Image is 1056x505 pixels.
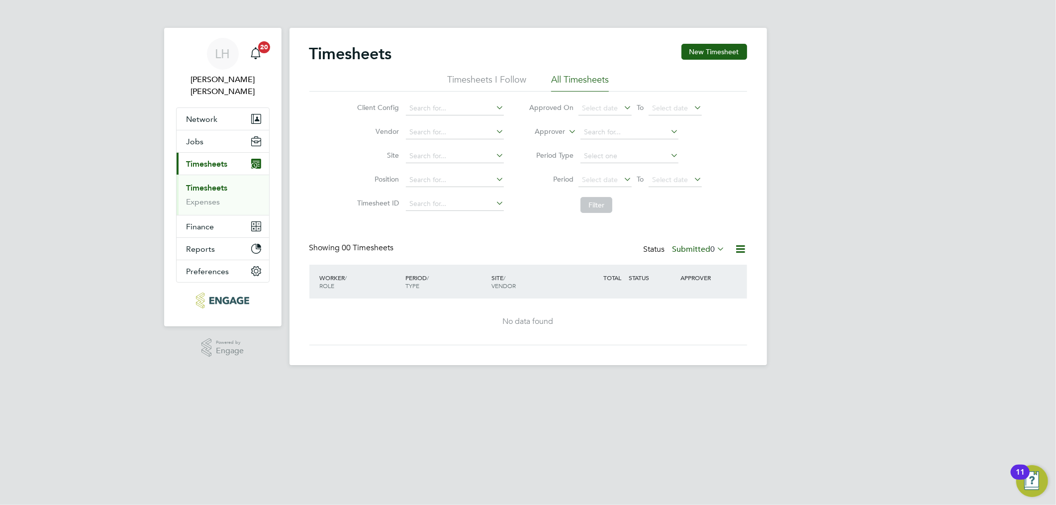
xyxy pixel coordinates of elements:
button: Network [177,108,269,130]
label: Approved On [529,103,574,112]
a: Powered byEngage [201,338,244,357]
div: SITE [489,269,575,295]
li: Timesheets I Follow [447,74,526,92]
span: Preferences [187,267,229,276]
span: / [503,274,505,282]
span: VENDOR [491,282,516,290]
span: Jobs [187,137,204,146]
a: Timesheets [187,183,228,193]
button: Finance [177,215,269,237]
div: APPROVER [678,269,730,287]
span: To [634,101,647,114]
span: 00 Timesheets [342,243,394,253]
a: 20 [246,38,266,70]
span: TYPE [405,282,419,290]
label: Vendor [354,127,399,136]
span: Network [187,114,218,124]
a: Expenses [187,197,220,206]
input: Search for... [406,125,504,139]
button: Filter [580,197,612,213]
input: Search for... [406,101,504,115]
li: All Timesheets [551,74,609,92]
button: Reports [177,238,269,260]
span: 0 [711,244,715,254]
span: Finance [187,222,214,231]
span: ROLE [320,282,335,290]
a: Go to home page [176,293,270,308]
button: New Timesheet [681,44,747,60]
input: Search for... [406,149,504,163]
input: Search for... [406,197,504,211]
span: To [634,173,647,186]
input: Search for... [406,173,504,187]
div: No data found [319,316,737,327]
label: Submitted [672,244,725,254]
div: 11 [1016,472,1025,485]
span: TOTAL [604,274,622,282]
span: / [427,274,429,282]
span: Engage [216,347,244,355]
nav: Main navigation [164,28,282,326]
div: Showing [309,243,396,253]
span: LH [215,47,230,60]
span: Reports [187,244,215,254]
div: Timesheets [177,175,269,215]
div: PERIOD [403,269,489,295]
span: 20 [258,41,270,53]
input: Search for... [580,125,678,139]
label: Position [354,175,399,184]
label: Approver [520,127,565,137]
span: / [345,274,347,282]
span: Timesheets [187,159,228,169]
span: Lee Hall [176,74,270,98]
img: pcrnet-logo-retina.png [196,293,249,308]
span: Select date [582,103,618,112]
span: Powered by [216,338,244,347]
span: Select date [582,175,618,184]
a: LH[PERSON_NAME] [PERSON_NAME] [176,38,270,98]
input: Select one [580,149,678,163]
label: Period [529,175,574,184]
button: Timesheets [177,153,269,175]
label: Site [354,151,399,160]
label: Timesheet ID [354,199,399,207]
div: Status [644,243,727,257]
button: Jobs [177,130,269,152]
label: Client Config [354,103,399,112]
span: Select date [652,175,688,184]
div: WORKER [317,269,403,295]
span: Select date [652,103,688,112]
button: Open Resource Center, 11 new notifications [1016,465,1048,497]
div: STATUS [627,269,678,287]
label: Period Type [529,151,574,160]
button: Preferences [177,260,269,282]
h2: Timesheets [309,44,392,64]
